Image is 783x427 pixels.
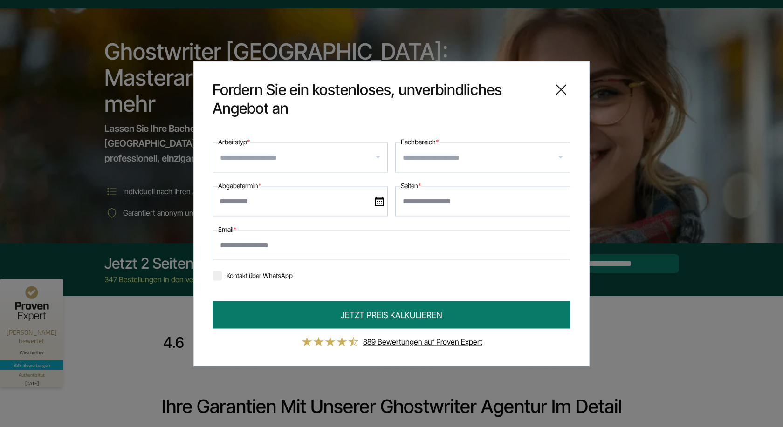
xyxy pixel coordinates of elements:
[218,136,250,147] label: Arbeitstyp
[213,186,388,216] input: date
[213,80,544,117] span: Fordern Sie ein kostenloses, unverbindliches Angebot an
[363,337,482,346] a: 889 Bewertungen auf Proven Expert
[401,136,439,147] label: Fachbereich
[401,180,421,191] label: Seiten
[213,301,570,328] button: JETZT PREIS KALKULIEREN
[341,308,442,321] span: JETZT PREIS KALKULIEREN
[218,224,236,235] label: Email
[213,271,293,279] label: Kontakt über WhatsApp
[375,197,384,206] img: date
[218,180,261,191] label: Abgabetermin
